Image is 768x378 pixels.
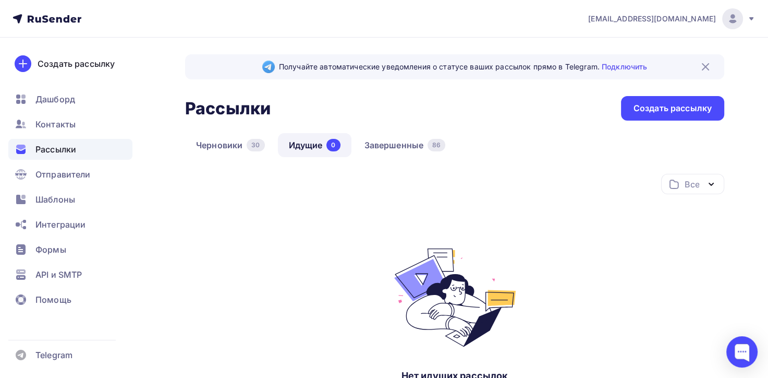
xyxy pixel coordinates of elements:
[633,102,712,114] div: Создать рассылку
[35,143,76,156] span: Рассылки
[38,57,115,70] div: Создать рассылку
[247,139,264,151] div: 30
[35,268,82,281] span: API и SMTP
[685,178,699,191] div: Все
[279,62,647,72] span: Получайте автоматические уведомления о статусе ваших рассылок прямо в Telegram.
[185,133,276,157] a: Черновики30
[35,193,75,206] span: Шаблоны
[428,139,445,151] div: 86
[588,14,716,24] span: [EMAIL_ADDRESS][DOMAIN_NAME]
[353,133,457,157] a: Завершенные86
[8,114,132,135] a: Контакты
[588,8,755,29] a: [EMAIL_ADDRESS][DOMAIN_NAME]
[35,243,66,256] span: Формы
[8,164,132,185] a: Отправители
[35,218,86,231] span: Интеграции
[262,61,275,73] img: Telegram
[35,168,91,181] span: Отправители
[278,133,351,157] a: Идущие0
[35,93,75,105] span: Дашборд
[185,98,271,119] h2: Рассылки
[8,239,132,260] a: Формы
[35,349,72,361] span: Telegram
[8,189,132,210] a: Шаблоны
[35,293,71,306] span: Помощь
[661,174,724,194] button: Все
[326,139,340,151] div: 0
[35,118,76,131] span: Контакты
[8,89,132,110] a: Дашборд
[8,139,132,160] a: Рассылки
[602,62,647,71] a: Подключить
